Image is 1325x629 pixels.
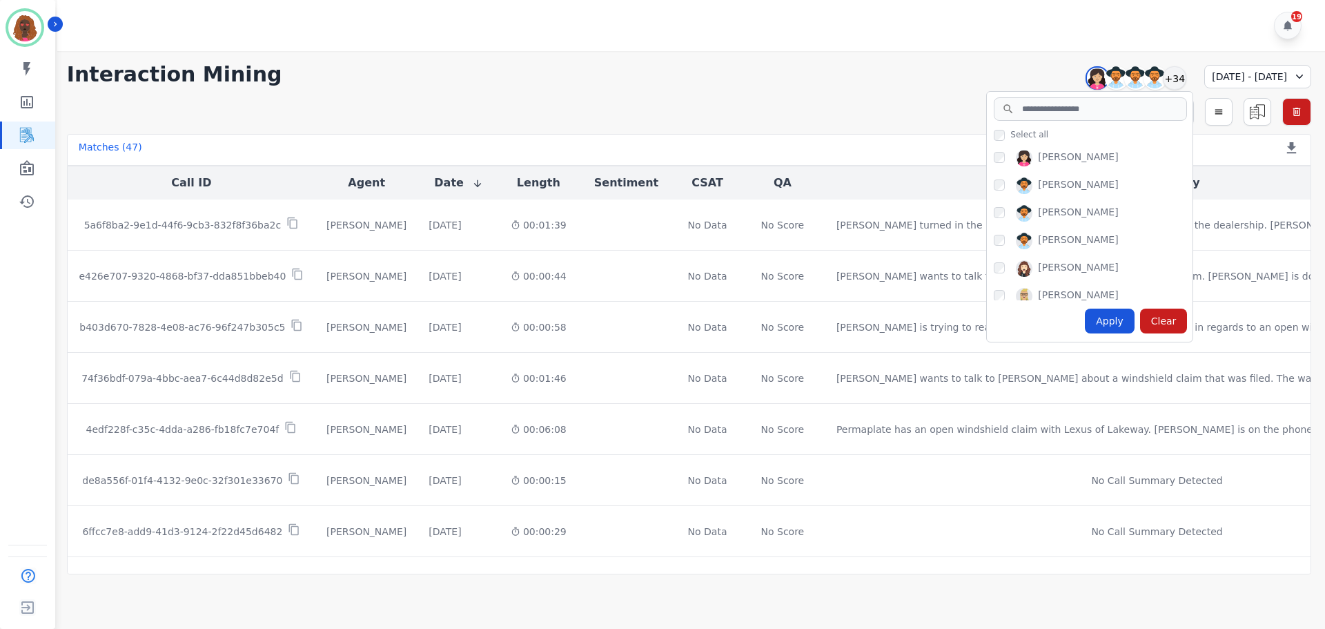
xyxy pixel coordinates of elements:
div: No Data [686,423,729,436]
div: Clear [1140,309,1188,333]
div: [DATE] [429,474,461,487]
button: Call ID [171,175,211,191]
div: No Data [686,525,729,539]
div: No Data [686,371,729,385]
button: QA [774,175,792,191]
p: 6ffcc7e8-add9-41d3-9124-2f22d45d6482 [82,525,282,539]
div: [PERSON_NAME] [326,525,406,539]
p: 5a6f8ba2-9e1d-44f6-9cb3-832f8f36ba2c [84,218,282,232]
button: Agent [348,175,385,191]
div: [PERSON_NAME] [326,218,406,232]
div: [DATE] [429,269,461,283]
img: Bordered avatar [8,11,41,44]
div: [DATE] [429,320,461,334]
button: Date [434,175,483,191]
div: [DATE] [429,525,461,539]
div: No Data [686,269,729,283]
div: Matches ( 47 ) [79,140,142,159]
div: [PERSON_NAME] [1038,260,1118,277]
div: [PERSON_NAME] [326,474,406,487]
div: [DATE] - [DATE] [1204,65,1311,88]
div: No Data [686,218,729,232]
div: [DATE] [429,423,461,436]
div: 00:01:46 [511,371,567,385]
div: [PERSON_NAME] [1038,205,1118,222]
button: CSAT [691,175,723,191]
button: Length [517,175,560,191]
div: [PERSON_NAME] [1038,150,1118,166]
div: [PERSON_NAME] [326,269,406,283]
div: 00:00:58 [511,320,567,334]
h1: Interaction Mining [67,62,282,87]
div: No Score [761,423,805,436]
p: de8a556f-01f4-4132-9e0c-32f301e33670 [82,474,282,487]
div: 00:01:39 [511,218,567,232]
div: [PERSON_NAME] [1038,288,1118,304]
div: No Score [761,525,805,539]
div: 00:00:44 [511,269,567,283]
div: 19 [1291,11,1302,22]
div: [DATE] [429,371,461,385]
div: 00:00:29 [511,525,567,539]
p: e426e707-9320-4868-bf37-dda851bbeb40 [79,269,286,283]
p: 74f36bdf-079a-4bbc-aea7-6c44d8d82e5d [81,371,283,385]
div: +34 [1163,66,1186,90]
button: Call Summary [1114,175,1199,191]
div: No Score [761,371,805,385]
div: [PERSON_NAME] [326,423,406,436]
div: [DATE] [429,218,461,232]
div: 00:06:08 [511,423,567,436]
div: [PERSON_NAME] [1038,177,1118,194]
div: Apply [1085,309,1135,333]
div: No Data [686,320,729,334]
p: 4edf228f-c35c-4dda-a286-fb18fc7e704f [86,423,279,436]
div: No Data [686,474,729,487]
div: [PERSON_NAME] [1038,233,1118,249]
div: No Score [761,218,805,232]
div: [PERSON_NAME] [326,371,406,385]
div: No Score [761,269,805,283]
p: b403d670-7828-4e08-ac76-96f247b305c5 [79,320,285,334]
div: No Score [761,474,805,487]
div: [PERSON_NAME] [326,320,406,334]
div: No Score [761,320,805,334]
span: Select all [1010,129,1048,140]
button: Sentiment [594,175,658,191]
div: 00:00:15 [511,474,567,487]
